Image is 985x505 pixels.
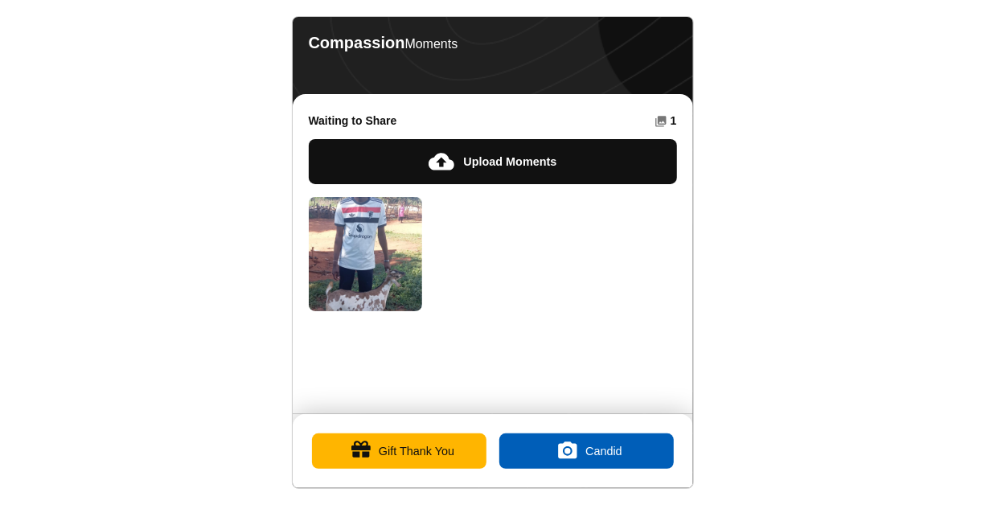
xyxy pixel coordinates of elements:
[309,139,677,184] button: Upload Moments
[655,113,677,129] span: 1
[499,433,674,469] label: Candid
[309,197,423,311] img: Photo Preview
[309,34,405,51] b: Compassion
[309,34,458,51] div: Moments
[312,433,486,469] button: Gift Thank You
[613,27,645,59] a: Contact
[645,27,677,59] a: Settings
[581,27,613,59] a: Completed Moments
[309,115,655,127] h2: Waiting to Share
